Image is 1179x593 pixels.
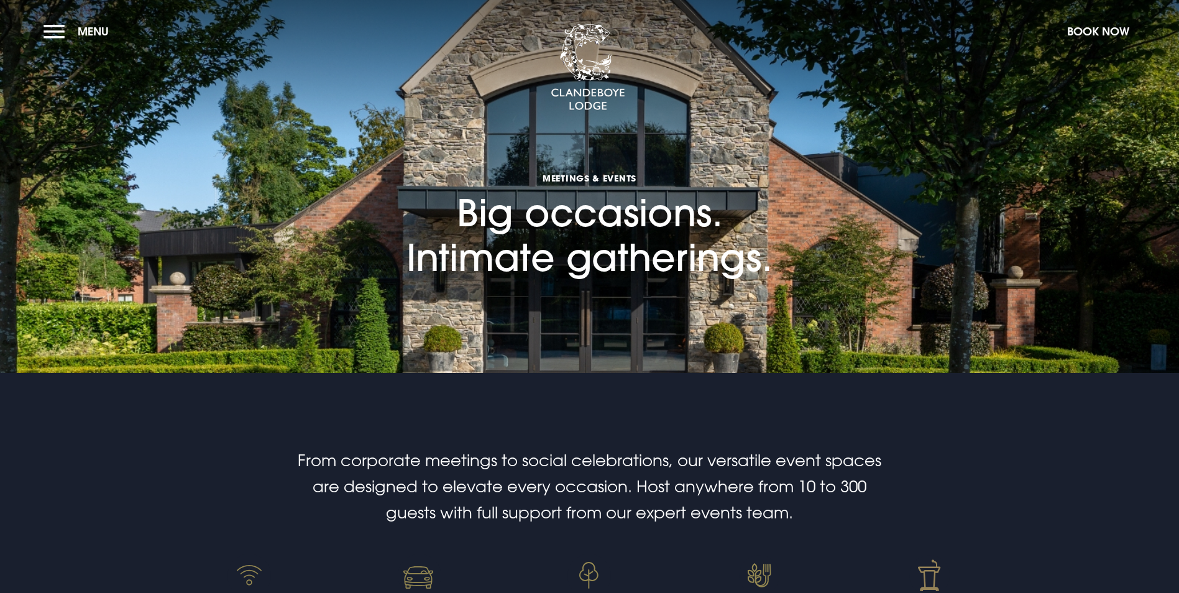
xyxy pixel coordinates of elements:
[1061,18,1135,45] button: Book Now
[406,172,773,184] span: Meetings & Events
[406,99,773,280] h1: Big occasions. Intimate gatherings.
[44,18,115,45] button: Menu
[298,451,881,522] span: From corporate meetings to social celebrations, our versatile event spaces are designed to elevat...
[78,24,109,39] span: Menu
[551,24,625,111] img: Clandeboye Lodge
